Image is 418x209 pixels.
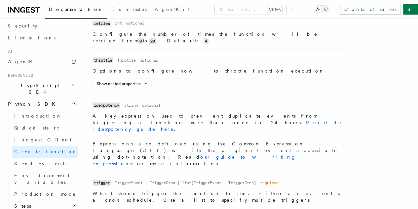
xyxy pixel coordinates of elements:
[12,170,78,188] a: Environment variables
[117,57,136,63] dd: Throttle
[260,180,279,185] dd: required
[12,146,78,158] a: Create function
[93,21,111,26] code: retries
[12,110,78,122] a: Introduction
[14,161,66,166] span: Send events
[8,59,43,64] span: AgentKit
[8,23,37,28] span: Security
[138,38,143,44] code: 0
[93,112,346,132] p: A key expression used to prevent duplicate events from triggering a function more than once in 24...
[93,30,346,44] p: Configure the number of times the function will be retried from to . Default:
[124,102,138,108] dd: string
[111,7,147,12] span: Examples
[5,82,71,95] span: TypeScript SDK
[12,122,78,134] a: Quick start
[5,56,78,68] a: AgentKit
[5,101,59,107] span: Python SDK
[5,73,33,78] span: References
[5,20,78,32] a: Security
[93,67,346,74] p: Options to configure how to throttle function execution
[45,2,107,19] a: Documentation
[14,173,69,185] span: Environment variables
[12,134,78,146] a: Inngest Client
[14,113,62,119] span: Introduction
[340,4,400,15] a: Contact sales
[115,180,256,185] dd: TriggerEvent | TriggerCron | list[TriggerEvent | TriggerCron]
[14,125,59,131] span: Quick start
[149,38,156,44] code: 20
[155,7,190,12] span: AgentKit
[93,190,346,203] p: What should trigger the function to run. Either an event or a cron schedule. Use a list to specif...
[12,188,78,200] a: Production mode
[204,38,208,44] code: 4
[49,7,103,12] span: Documentation
[93,57,113,63] code: throttle
[267,6,282,13] kbd: Ctrl+K
[5,49,12,54] span: AI
[93,180,111,185] code: trigger
[12,158,78,170] a: Send events
[14,137,71,142] span: Inngest Client
[5,98,78,110] button: Python SDK
[126,21,144,26] dd: optional
[93,102,120,108] code: idempotency
[97,81,150,86] button: Show nested properties
[8,35,56,40] span: Limitations
[107,2,151,18] a: Examples
[151,2,194,18] a: AgentKit
[14,191,76,197] span: Production mode
[115,21,122,26] dd: int
[215,4,286,15] button: Search...Ctrl+K
[142,102,161,108] dd: optional
[5,32,78,44] a: Limitations
[140,57,158,63] dd: optional
[93,140,346,167] p: Expressions are defined using the Common Expression Language (CEL) with the original event access...
[5,79,78,98] button: TypeScript SDK
[14,149,78,154] span: Create function
[314,5,329,13] button: Toggle dark mode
